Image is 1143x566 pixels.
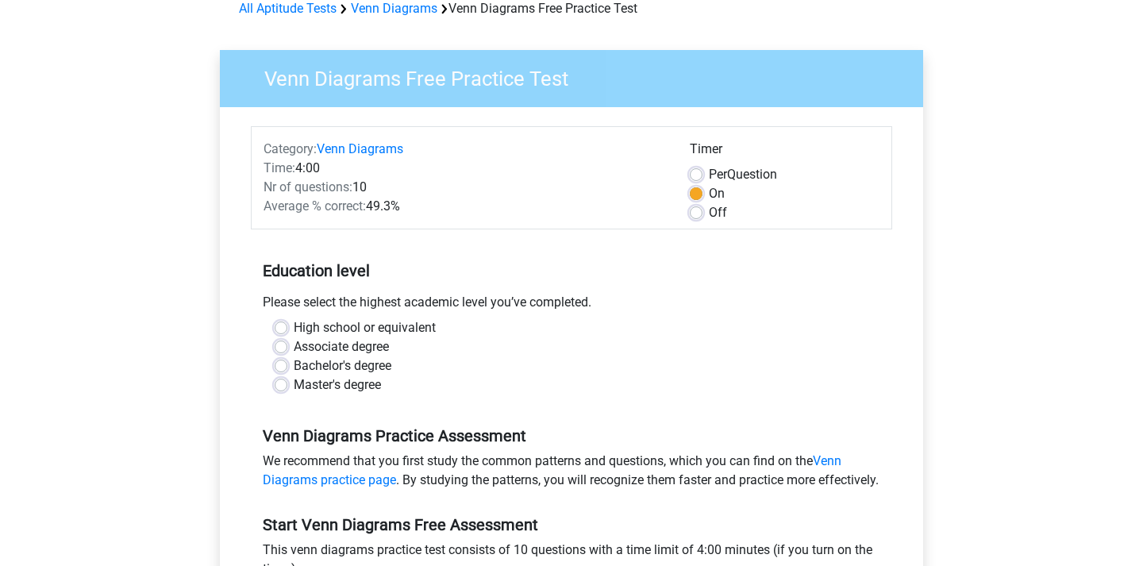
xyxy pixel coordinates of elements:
[294,318,436,337] label: High school or equivalent
[690,140,879,165] div: Timer
[239,1,337,16] a: All Aptitude Tests
[709,167,727,182] span: Per
[264,160,295,175] span: Time:
[263,255,880,287] h5: Education level
[245,60,911,91] h3: Venn Diagrams Free Practice Test
[294,337,389,356] label: Associate degree
[709,203,727,222] label: Off
[709,165,777,184] label: Question
[264,141,317,156] span: Category:
[294,375,381,395] label: Master's degree
[294,356,391,375] label: Bachelor's degree
[263,426,880,445] h5: Venn Diagrams Practice Assessment
[252,178,678,197] div: 10
[709,184,725,203] label: On
[252,197,678,216] div: 49.3%
[264,198,366,214] span: Average % correct:
[251,293,892,318] div: Please select the highest academic level you’ve completed.
[263,515,880,534] h5: Start Venn Diagrams Free Assessment
[251,452,892,496] div: We recommend that you first study the common patterns and questions, which you can find on the . ...
[252,159,678,178] div: 4:00
[317,141,403,156] a: Venn Diagrams
[264,179,352,194] span: Nr of questions:
[351,1,437,16] a: Venn Diagrams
